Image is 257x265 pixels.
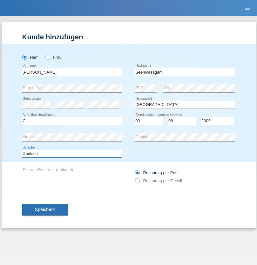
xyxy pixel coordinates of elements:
input: Rechnung per E-Mail [135,178,139,186]
input: Rechnung per Post [135,170,139,178]
h1: Kunde hinzufügen [22,33,235,41]
label: Herr [22,55,38,60]
label: Rechnung per E-Mail [135,178,182,183]
button: Speichern [22,204,68,216]
span: Speichern [35,207,55,212]
input: Frau [45,55,50,59]
i: menu [244,5,251,11]
a: menu [241,6,254,10]
label: Frau [45,55,62,60]
label: Rechnung per Post [135,170,179,175]
input: Herr [22,55,26,59]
